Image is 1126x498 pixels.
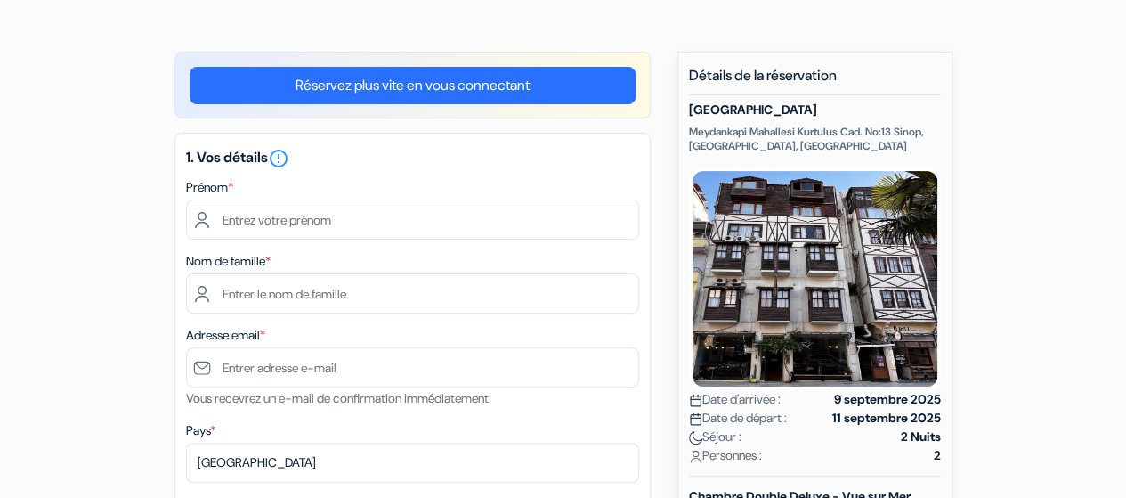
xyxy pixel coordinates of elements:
span: Date d'arrivée : [689,390,781,409]
input: Entrer le nom de famille [186,273,639,314]
strong: 11 septembre 2025 [832,409,941,428]
label: Nom de famille [186,252,271,271]
span: Séjour : [689,428,741,446]
a: error_outline [268,148,289,167]
span: Personnes : [689,446,762,465]
label: Pays [186,421,215,440]
p: Meydankapi Mahallesi Kurtulus Cad. No:13 Sinop, [GEOGRAPHIC_DATA], [GEOGRAPHIC_DATA] [689,125,941,153]
strong: 9 septembre 2025 [834,390,941,409]
input: Entrez votre prénom [186,200,639,240]
img: calendar.svg [689,394,702,407]
label: Prénom [186,178,233,197]
span: Date de départ : [689,409,787,428]
img: moon.svg [689,431,702,445]
small: Vous recevrez un e-mail de confirmation immédiatement [186,390,489,406]
h5: [GEOGRAPHIC_DATA] [689,102,941,118]
img: calendar.svg [689,412,702,426]
img: user_icon.svg [689,450,702,463]
h5: Détails de la réservation [689,67,941,95]
label: Adresse email [186,326,265,345]
i: error_outline [268,148,289,169]
strong: 2 [934,446,941,465]
input: Entrer adresse e-mail [186,347,639,388]
a: Réservez plus vite en vous connectant [190,67,636,104]
strong: 2 Nuits [901,428,941,446]
h5: 1. Vos détails [186,148,639,169]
